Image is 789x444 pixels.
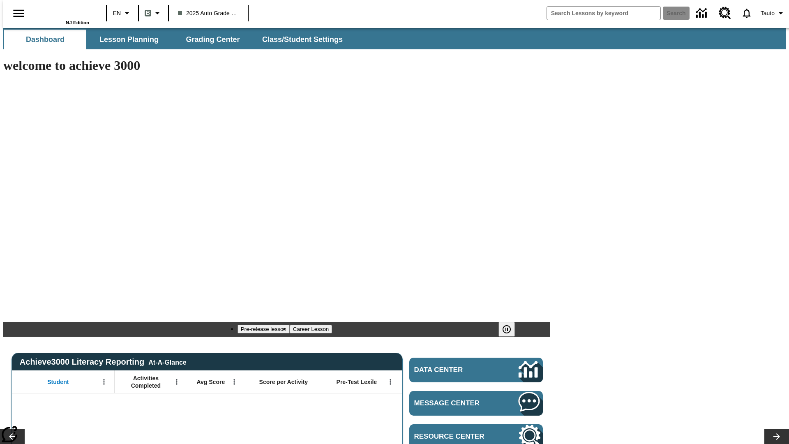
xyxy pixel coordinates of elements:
[26,35,65,44] span: Dashboard
[3,30,350,49] div: SubNavbar
[256,30,349,49] button: Class/Student Settings
[171,376,183,388] button: Open Menu
[109,6,136,21] button: Language: EN, Select a language
[409,391,543,416] a: Message Center
[414,366,491,374] span: Data Center
[113,9,121,18] span: EN
[99,35,159,44] span: Lesson Planning
[262,35,343,44] span: Class/Student Settings
[178,9,239,18] span: 2025 Auto Grade 1 B
[691,2,714,25] a: Data Center
[66,20,89,25] span: NJ Edition
[3,58,550,73] h1: welcome to achieve 3000
[259,378,308,386] span: Score per Activity
[146,8,150,18] span: B
[4,30,86,49] button: Dashboard
[757,6,789,21] button: Profile/Settings
[498,322,515,337] button: Pause
[186,35,240,44] span: Grading Center
[337,378,377,386] span: Pre-Test Lexile
[88,30,170,49] button: Lesson Planning
[3,28,786,49] div: SubNavbar
[414,399,494,407] span: Message Center
[547,7,660,20] input: search field
[384,376,397,388] button: Open Menu
[36,3,89,25] div: Home
[98,376,110,388] button: Open Menu
[764,429,789,444] button: Lesson carousel, Next
[714,2,736,24] a: Resource Center, Will open in new tab
[761,9,775,18] span: Tauto
[228,376,240,388] button: Open Menu
[290,325,332,333] button: Slide 2 Career Lesson
[141,6,166,21] button: Boost Class color is gray green. Change class color
[148,357,186,366] div: At-A-Glance
[7,1,31,25] button: Open side menu
[47,378,69,386] span: Student
[20,357,187,367] span: Achieve3000 Literacy Reporting
[196,378,225,386] span: Avg Score
[409,358,543,382] a: Data Center
[36,4,89,20] a: Home
[736,2,757,24] a: Notifications
[414,432,494,441] span: Resource Center
[238,325,290,333] button: Slide 1 Pre-release lesson
[498,322,523,337] div: Pause
[119,375,173,389] span: Activities Completed
[172,30,254,49] button: Grading Center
